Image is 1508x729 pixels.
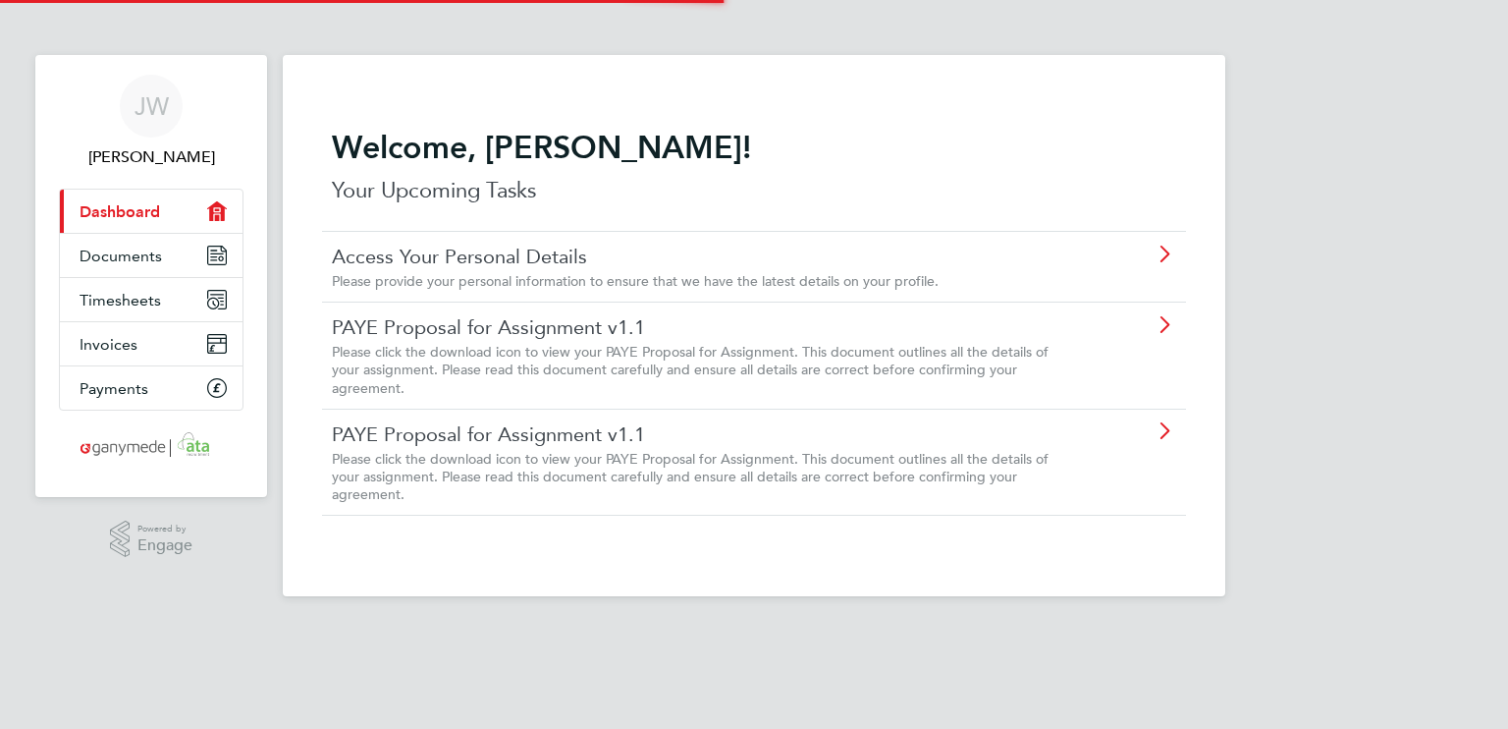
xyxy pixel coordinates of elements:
[60,278,242,321] a: Timesheets
[60,366,242,410] a: Payments
[332,314,1065,340] a: PAYE Proposal for Assignment v1.1
[332,343,1049,396] span: Please click the download icon to view your PAYE Proposal for Assignment. This document outlines ...
[35,55,267,497] nav: Main navigation
[332,244,1065,269] a: Access Your Personal Details
[75,430,229,462] img: ganymedesolutions-logo-retina.png
[80,335,137,354] span: Invoices
[332,450,1049,503] span: Please click the download icon to view your PAYE Proposal for Assignment. This document outlines ...
[60,190,242,233] a: Dashboard
[80,379,148,398] span: Payments
[332,421,1065,447] a: PAYE Proposal for Assignment v1.1
[137,521,192,537] span: Powered by
[60,234,242,277] a: Documents
[80,247,162,265] span: Documents
[135,93,169,119] span: JW
[80,291,161,309] span: Timesheets
[59,75,243,169] a: JW[PERSON_NAME]
[59,430,243,462] a: Go to home page
[332,272,939,290] span: Please provide your personal information to ensure that we have the latest details on your profile.
[80,202,160,221] span: Dashboard
[137,537,192,554] span: Engage
[110,521,193,558] a: Powered byEngage
[332,128,1176,167] h2: Welcome, [PERSON_NAME]!
[332,175,1176,206] p: Your Upcoming Tasks
[59,145,243,169] span: Jacky Wilks
[60,322,242,365] a: Invoices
